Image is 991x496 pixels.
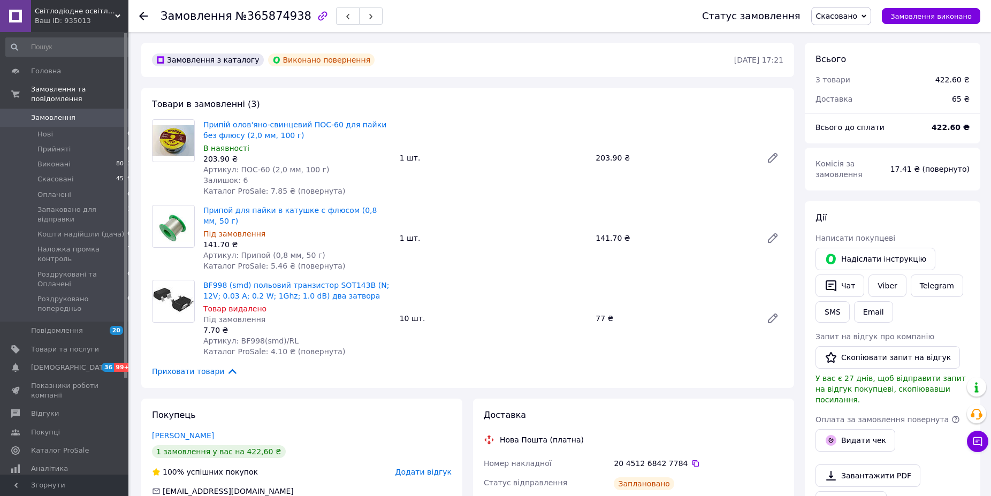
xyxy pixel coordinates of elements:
span: Артикул: BF998(smd)/RL [203,337,299,345]
span: Покупець [152,410,196,420]
div: 77 ₴ [591,311,758,326]
a: Припой для пайки в катушке с флюсом (0,8 мм, 50 г) [203,206,377,225]
div: 141.70 ₴ [203,239,391,250]
span: Каталог ProSale: 7.85 ₴ (повернута) [203,187,345,195]
div: 141.70 ₴ [591,231,758,246]
span: 4529 [116,174,131,184]
span: 0 [127,129,131,139]
span: 1 [127,205,131,224]
span: Комісія за замовлення [815,159,863,179]
span: Аналітика [31,464,68,474]
span: №365874938 [235,10,311,22]
span: У вас є 27 днів, щоб відправити запит на відгук покупцеві, скопіювавши посилання. [815,374,966,404]
button: Чат [815,274,864,297]
a: Редагувати [762,147,783,169]
span: Артикул: ПОС-60 (2,0 мм, 100 г) [203,165,329,174]
span: Скасовані [37,174,74,184]
span: 17.41 ₴ (повернуто) [890,165,970,173]
div: Ваш ID: 935013 [35,16,128,26]
button: Замовлення виконано [882,8,980,24]
span: 3 товари [815,75,850,84]
div: 1 шт. [395,150,592,165]
span: Замовлення та повідомлення [31,85,128,104]
span: Замовлення [161,10,232,22]
a: Viber [868,274,906,297]
span: Запит на відгук про компанію [815,332,934,341]
span: Головна [31,66,61,76]
div: 7.70 ₴ [203,325,391,335]
span: Товари та послуги [31,345,99,354]
span: Скасовано [816,12,858,20]
span: Товар видалено [203,304,266,313]
span: Товари в замовленні (3) [152,99,260,109]
span: 8013 [116,159,131,169]
span: Прийняті [37,144,71,154]
button: SMS [815,301,850,323]
div: Виконано повернення [268,54,375,66]
button: Скопіювати запит на відгук [815,346,960,369]
button: Надіслати інструкцію [815,248,935,270]
div: Замовлення з каталогу [152,54,264,66]
button: Чат з покупцем [967,431,988,452]
span: 0 [127,144,131,154]
span: Роздруковані та Оплачені [37,270,127,289]
div: 10 шт. [395,311,592,326]
a: Редагувати [762,227,783,249]
span: Світлодіодне освітлення та радіокомпоненти [35,6,115,16]
span: 20 [110,326,123,335]
span: 0 [127,270,131,289]
div: 1 замовлення у вас на 422,60 ₴ [152,445,286,458]
span: Залишок: 6 [203,176,248,185]
a: Завантажити PDF [815,464,920,487]
span: Оплата за замовлення повернута [815,415,949,424]
span: 7 [127,245,131,264]
span: Написати покупцеві [815,234,895,242]
span: Номер накладної [484,459,552,468]
span: 36 [102,363,114,372]
div: Нова Пошта (платна) [497,434,586,445]
span: Всього [815,54,846,64]
a: Припій олов'яно-свинцевий ПОС-60 для пайки без флюсу (2,0 мм, 100 г) [203,120,386,140]
div: Статус замовлення [702,11,801,21]
button: Email [854,301,893,323]
span: Роздруковано попередньо [37,294,127,314]
img: Припой для пайки в катушке с флюсом (0,8 мм, 50 г) [153,210,194,242]
span: Всього до сплати [815,123,885,132]
div: 203.90 ₴ [203,154,391,164]
span: Каталог ProSale: 4.10 ₴ (повернута) [203,347,345,356]
button: Видати чек [815,429,895,452]
span: Замовлення виконано [890,12,972,20]
img: BF998 (smd) польовий транзистор SOT143B (N; 12V; 0.03 A; 0.2 W; 1Ghz; 1.0 dB) два затвора [153,284,194,318]
span: Кошти надійшли (дача) [37,230,124,239]
span: Замовлення [31,113,75,123]
span: Показники роботи компанії [31,381,99,400]
span: Наложка промка контроль [37,245,127,264]
img: Припій олов'яно-свинцевий ПОС-60 для пайки без флюсу (2,0 мм, 100 г) [153,125,194,157]
div: 203.90 ₴ [591,150,758,165]
span: Відгуки [31,409,59,418]
span: Покупці [31,428,60,437]
span: Повідомлення [31,326,83,335]
div: успішних покупок [152,467,258,477]
span: Під замовлення [203,230,265,238]
span: Каталог ProSale [31,446,89,455]
span: Статус відправлення [484,478,567,487]
time: [DATE] 17:21 [734,56,783,64]
a: [PERSON_NAME] [152,431,214,440]
span: Приховати товари [152,365,238,377]
div: Повернутися назад [139,11,148,21]
span: Додати відгук [395,468,452,476]
div: 65 ₴ [946,87,976,111]
span: 0 [127,230,131,239]
span: Каталог ProSale: 5.46 ₴ (повернута) [203,262,345,270]
span: 0 [127,294,131,314]
span: Доставка [484,410,526,420]
div: 20 4512 6842 7784 [614,458,783,469]
span: Артикул: Припой (0,8 мм, 50 г) [203,251,325,260]
a: Telegram [911,274,963,297]
span: Запаковано для відправки [37,205,127,224]
div: Заплановано [614,477,674,490]
span: 100% [163,468,184,476]
div: 1 шт. [395,231,592,246]
input: Пошук [5,37,132,57]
